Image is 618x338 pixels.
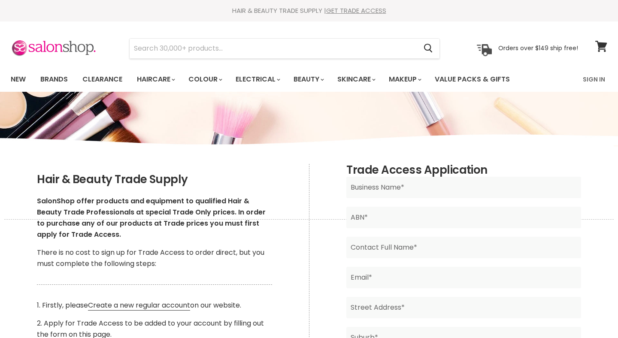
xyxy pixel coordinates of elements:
a: Makeup [382,70,427,88]
form: Product [129,38,440,59]
h2: Hair & Beauty Trade Supply [37,173,272,186]
a: Create a new regular account [88,300,190,311]
a: GET TRADE ACCESS [326,6,386,15]
a: Electrical [229,70,285,88]
h2: Trade Access Application [346,164,581,177]
a: Brands [34,70,74,88]
p: There is no cost to sign up for Trade Access to order direct, but you must complete the following... [37,247,272,269]
p: 1. Firstly, please on our website. [37,300,272,311]
input: Search [130,39,417,58]
p: Orders over $149 ship free! [498,44,578,52]
a: Value Packs & Gifts [428,70,516,88]
a: Haircare [130,70,180,88]
a: New [4,70,32,88]
a: Colour [182,70,227,88]
iframe: Gorgias live chat messenger [575,298,609,329]
button: Search [417,39,439,58]
p: SalonShop offer products and equipment to qualified Hair & Beauty Trade Professionals at special ... [37,196,272,240]
a: Beauty [287,70,329,88]
ul: Main menu [4,67,547,92]
a: Clearance [76,70,129,88]
a: Skincare [331,70,381,88]
a: Sign In [578,70,610,88]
